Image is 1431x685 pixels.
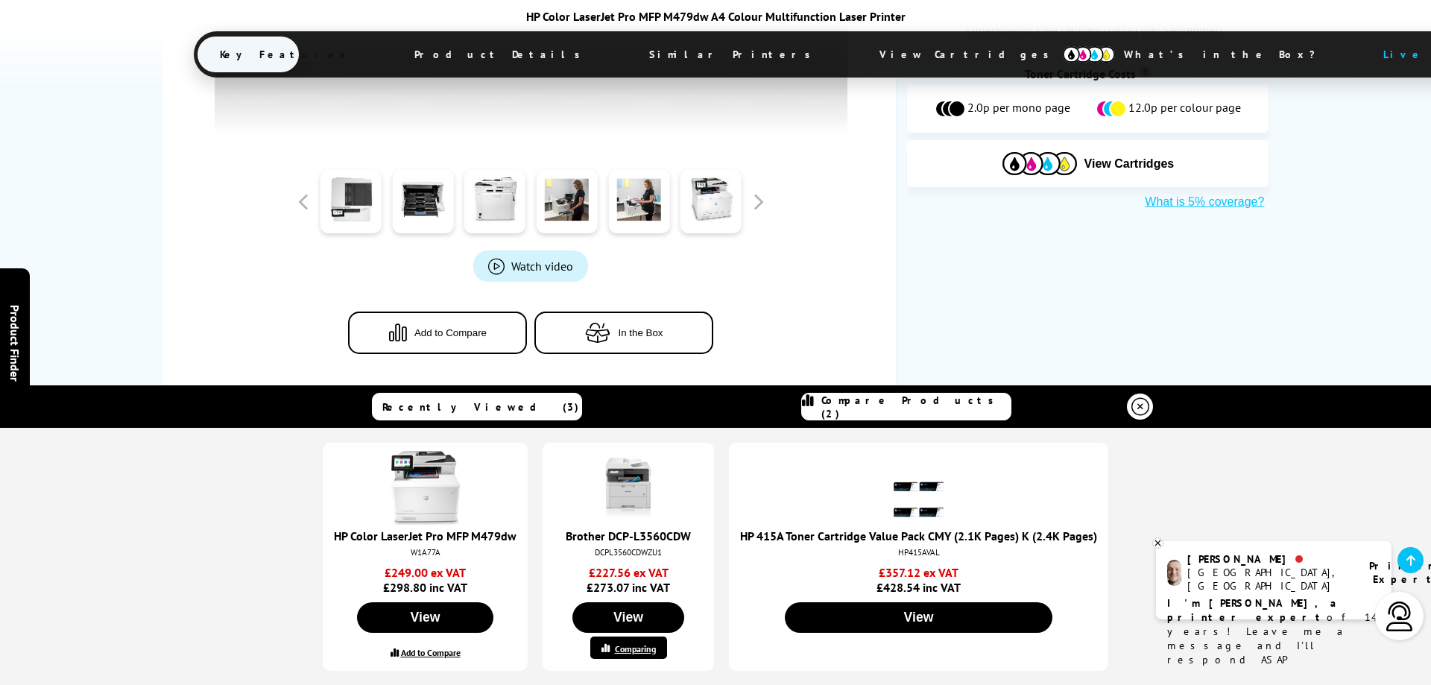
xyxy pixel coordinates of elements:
b: I'm [PERSON_NAME], a printer expert [1167,596,1341,624]
a: Compare Products (2) [801,393,1011,420]
span: Recently Viewed (3) [382,400,579,414]
a: HP Color LaserJet Pro MFP M479dw [334,528,517,543]
span: Similar Printers [627,37,841,72]
div: HP415AVAL [744,547,1093,558]
span: £298.80 inc VAT [334,565,517,595]
p: of 14 years! Leave me a message and I'll respond ASAP [1167,596,1380,667]
span: In the Box [618,327,663,338]
span: £428.54 inc VAT [740,565,1097,595]
button: View [357,602,494,633]
a: Brother DCP-L3560CDW [566,528,691,543]
img: ashley-livechat.png [1167,560,1181,586]
img: brother-DCP-L3560CDW-front-small.jpg [591,451,666,525]
span: Compare Products (2) [821,394,1011,420]
span: 2.0p per mono page [967,100,1070,118]
span: 12.0p per colour page [1128,100,1241,118]
div: [PERSON_NAME] [1187,552,1351,566]
img: user-headset-light.svg [1385,602,1415,631]
img: Cartridges [1002,152,1077,175]
div: W1A77A [338,547,513,558]
div: HP Color LaserJet Pro MFP M479dw A4 Colour Multifunction Laser Printer [194,9,1237,24]
label: Add to Compare [401,647,461,658]
span: Watch video [511,259,573,274]
button: What is 5% coverage? [1140,195,1269,209]
button: Add to Compare [348,312,527,354]
span: View Cartridges [1084,157,1175,171]
label: Comparing [615,643,656,654]
img: HP-415A-CMYK-Pack-Small.gif [893,473,945,525]
span: £227.56 ex VAT [554,565,703,580]
button: View [785,602,1052,633]
a: HP 415A Toner Cartridge Value Pack CMY (2.1K Pages) K (2.4K Pages) [740,528,1097,543]
a: Recently Viewed (3) [372,393,582,420]
img: HP-M479dw-FrontFacing-Small.jpg [388,451,463,525]
button: View Cartridges [918,151,1257,176]
span: View Cartridges [857,35,1085,74]
button: View [572,602,684,633]
div: DCPL3560CDWZU1 [557,547,699,558]
span: £357.12 ex VAT [740,565,1097,580]
div: [GEOGRAPHIC_DATA], [GEOGRAPHIC_DATA] [1187,566,1351,593]
img: cmyk-icon.svg [1063,46,1115,63]
span: Add to Compare [414,327,487,338]
span: Key Features [198,37,376,72]
button: In the Box [534,312,713,354]
span: What’s in the Box? [1102,37,1352,72]
span: £249.00 ex VAT [334,565,517,580]
span: Product Finder [7,304,22,381]
a: Product_All_Videos [473,250,588,282]
span: £273.07 inc VAT [554,565,703,595]
span: Product Details [392,37,610,72]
